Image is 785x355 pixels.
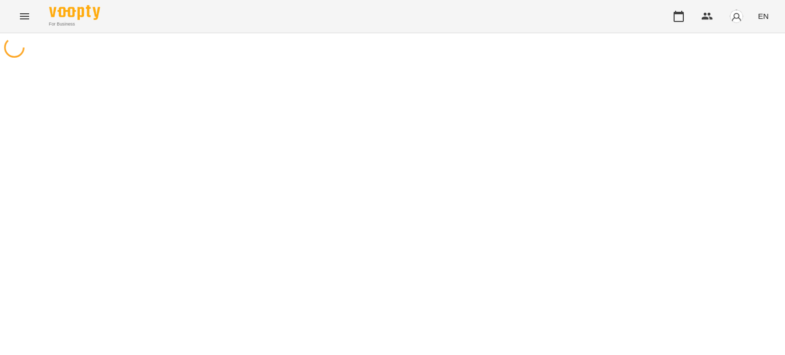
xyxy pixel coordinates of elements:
[758,11,769,21] span: EN
[754,7,773,26] button: EN
[49,5,100,20] img: Voopty Logo
[729,9,744,23] img: avatar_s.png
[12,4,37,29] button: Menu
[49,21,100,28] span: For Business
